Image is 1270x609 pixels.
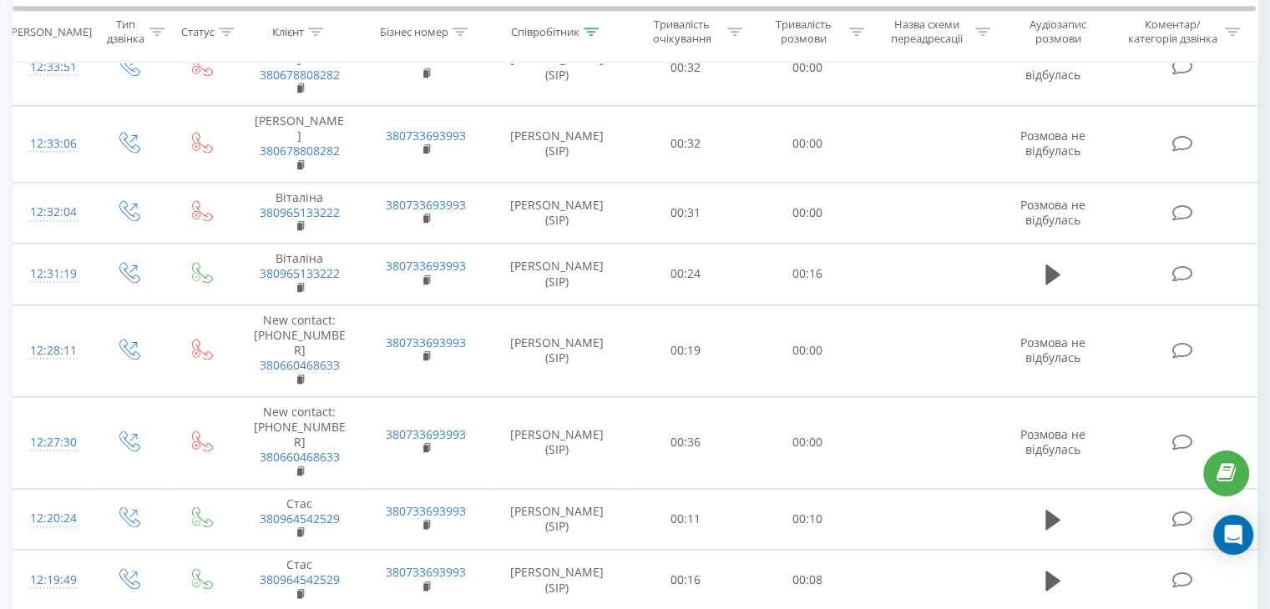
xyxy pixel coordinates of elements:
[625,488,746,550] td: 00:11
[105,18,144,46] div: Тип дзвінка
[1020,51,1085,82] span: Розмова не відбулась
[272,24,304,38] div: Клієнт
[489,182,625,244] td: [PERSON_NAME] (SIP)
[386,503,466,519] a: 380733693993
[489,396,625,488] td: [PERSON_NAME] (SIP)
[746,304,868,396] td: 00:00
[236,396,362,488] td: New contact: [PHONE_NUMBER]
[236,244,362,305] td: Віталіна
[625,304,746,396] td: 00:19
[511,24,579,38] div: Співробітник
[746,488,868,550] td: 00:10
[260,265,340,281] a: 380965133222
[236,488,362,550] td: Стас
[236,182,362,244] td: Віталіна
[1020,335,1085,365] span: Розмова не відбулась
[181,24,215,38] div: Статус
[260,449,340,465] a: 380660468633
[30,426,74,459] div: 12:27:30
[386,258,466,274] a: 380733693993
[260,357,340,373] a: 380660468633
[746,182,868,244] td: 00:00
[489,488,625,550] td: [PERSON_NAME] (SIP)
[746,29,868,106] td: 00:00
[386,564,466,580] a: 380733693993
[386,128,466,143] a: 380733693993
[761,18,845,46] div: Тривалість розмови
[236,29,362,106] td: [PERSON_NAME]
[260,204,340,220] a: 380965133222
[1009,18,1107,46] div: Аудіозапис розмови
[489,304,625,396] td: [PERSON_NAME] (SIP)
[1123,18,1221,46] div: Коментар/категорія дзвінка
[625,182,746,244] td: 00:31
[30,196,74,229] div: 12:32:04
[746,396,868,488] td: 00:00
[260,67,340,83] a: 380678808282
[260,511,340,526] a: 380964542529
[236,105,362,182] td: [PERSON_NAME]
[30,128,74,160] div: 12:33:06
[625,29,746,106] td: 00:32
[1020,128,1085,159] span: Розмова не відбулась
[386,335,466,350] a: 380733693993
[883,18,971,46] div: Назва схеми переадресації
[260,143,340,159] a: 380678808282
[1020,197,1085,228] span: Розмова не відбулась
[1213,515,1253,555] div: Open Intercom Messenger
[8,24,92,38] div: [PERSON_NAME]
[746,244,868,305] td: 00:16
[640,18,724,46] div: Тривалість очікування
[30,564,74,596] div: 12:19:49
[386,426,466,442] a: 380733693993
[746,105,868,182] td: 00:00
[625,396,746,488] td: 00:36
[386,197,466,213] a: 380733693993
[625,105,746,182] td: 00:32
[30,502,74,535] div: 12:20:24
[236,304,362,396] td: New contact: [PHONE_NUMBER]
[625,244,746,305] td: 00:24
[30,51,74,83] div: 12:33:51
[30,258,74,290] div: 12:31:19
[380,24,448,38] div: Бізнес номер
[489,29,625,106] td: [PERSON_NAME] (SIP)
[1020,426,1085,457] span: Розмова не відбулась
[489,244,625,305] td: [PERSON_NAME] (SIP)
[489,105,625,182] td: [PERSON_NAME] (SIP)
[30,335,74,367] div: 12:28:11
[260,571,340,587] a: 380964542529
